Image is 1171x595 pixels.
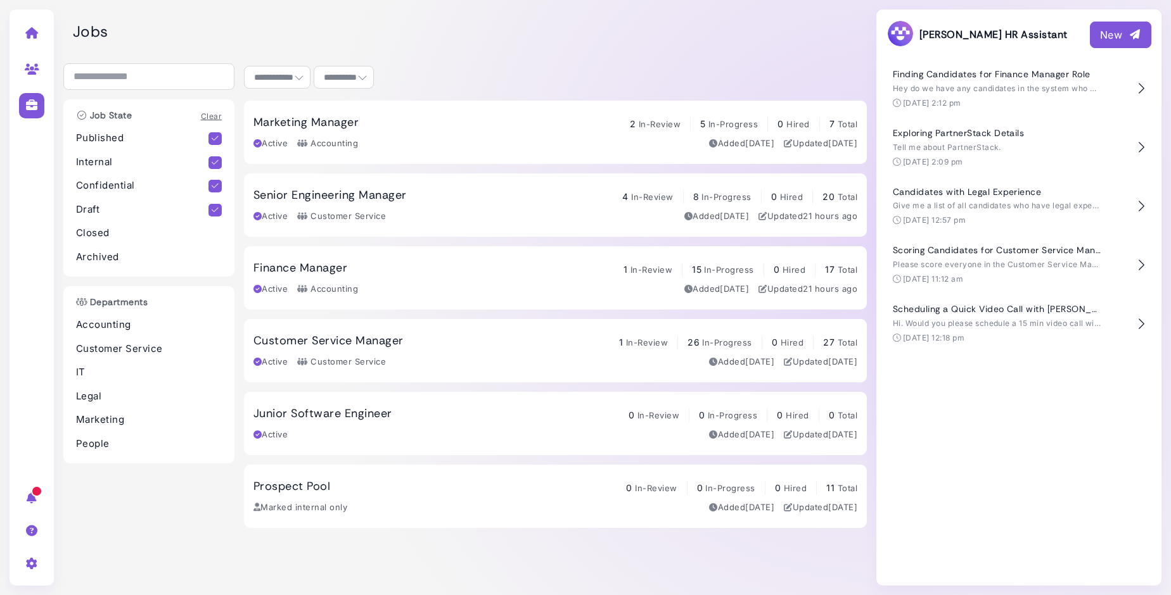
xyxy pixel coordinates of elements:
[886,177,1151,236] button: Candidates with Legal Experience Give me a list of all candidates who have legal experience. [DAT...
[701,192,751,202] span: In-Progress
[253,189,406,203] h3: Senior Engineering Manager
[76,203,208,217] p: Draft
[745,429,774,439] time: Sep 16, 2025
[777,118,783,129] span: 0
[886,59,1151,118] button: Finding Candidates for Finance Manager Role Hey do we have any candidates in the system who may b...
[697,482,703,493] span: 0
[692,264,701,275] span: 15
[886,20,1067,49] h3: [PERSON_NAME] HR Assistant
[893,260,1128,269] span: Please score everyone in the Customer Service Manager job
[903,215,966,225] time: [DATE] 12:57 pm
[838,192,857,202] span: Total
[76,155,208,170] p: Internal
[829,410,835,420] span: 0
[775,482,781,493] span: 0
[70,297,154,308] h3: Departments
[244,173,867,237] a: Senior Engineering Manager 4 In-Review 8 In-Progress 0 Hired 20 Total Active Customer Service Add...
[709,356,774,368] div: Added
[1100,27,1141,42] div: New
[777,410,783,420] span: 0
[70,110,138,121] h3: Job State
[1090,22,1151,48] button: New
[786,119,809,129] span: Hired
[838,119,857,129] span: Total
[76,365,222,380] p: IT
[253,429,288,441] div: Active
[745,356,774,366] time: Sep 16, 2025
[201,111,222,121] a: Clear
[76,389,222,404] p: Legal
[244,465,867,528] a: Prospect Pool 0 In-Review 0 In-Progress 0 Hired 11 Total Marked internal only Added[DATE] Updated...
[781,337,803,348] span: Hired
[699,410,705,420] span: 0
[825,264,835,275] span: 17
[688,337,700,348] span: 26
[893,142,1001,152] span: Tell me about PartnerStack.
[635,483,677,493] span: In-Review
[253,137,288,150] div: Active
[828,138,857,148] time: Sep 16, 2025
[893,245,1102,256] h4: Scoring Candidates for Customer Service Manager Role
[253,210,288,223] div: Active
[784,483,807,493] span: Hired
[76,413,222,427] p: Marketing
[784,137,857,150] div: Updated
[758,283,857,296] div: Updated
[700,118,705,129] span: 5
[784,429,857,441] div: Updated
[630,265,672,275] span: In-Review
[637,410,679,420] span: In-Review
[704,265,753,275] span: In-Progress
[297,356,386,368] div: Customer Service
[626,337,668,348] span: In-Review
[720,284,749,294] time: Sep 16, 2025
[838,265,857,275] span: Total
[886,235,1151,294] button: Scoring Candidates for Customer Service Manager Role Please score everyone in the Customer Servic...
[772,337,777,348] span: 0
[708,410,757,420] span: In-Progress
[76,226,222,241] p: Closed
[244,101,867,164] a: Marketing Manager 2 In-Review 5 In-Progress 0 Hired 7 Total Active Accounting Added[DATE] Updated...
[826,482,835,493] span: 11
[709,429,774,441] div: Added
[253,356,288,368] div: Active
[893,201,1119,210] span: Give me a list of all candidates who have legal experience.
[886,294,1151,353] button: Scheduling a Quick Video Call with [PERSON_NAME] Hi. Would you please schedule a 15 min video cal...
[253,283,288,296] div: Active
[297,283,358,296] div: Accounting
[684,210,750,223] div: Added
[253,116,359,130] h3: Marketing Manager
[73,23,867,41] h2: Jobs
[828,502,857,512] time: Sep 16, 2025
[76,250,222,265] p: Archived
[630,118,636,129] span: 2
[629,410,634,420] span: 0
[771,191,777,202] span: 0
[76,131,208,146] p: Published
[76,342,222,356] p: Customer Service
[803,211,857,221] time: Sep 18, 2025
[838,410,857,420] span: Total
[829,118,835,129] span: 7
[893,187,1102,197] h4: Candidates with Legal Experience
[684,283,750,296] div: Added
[639,119,681,129] span: In-Review
[783,265,805,275] span: Hired
[886,118,1151,177] button: Exploring PartnerStack Details Tell me about PartnerStack. [DATE] 2:09 pm
[784,501,857,514] div: Updated
[709,501,774,514] div: Added
[76,437,222,451] p: People
[758,210,857,223] div: Updated
[893,304,1102,315] h4: Scheduling a Quick Video Call with [PERSON_NAME]
[828,429,857,439] time: Sep 16, 2025
[253,407,392,421] h3: Junior Software Engineer
[893,69,1102,80] h4: Finding Candidates for Finance Manager Role
[76,178,208,193] p: Confidential
[253,480,330,494] h3: Prospect Pool
[822,191,835,202] span: 20
[709,137,774,150] div: Added
[624,264,627,275] span: 1
[297,210,386,223] div: Customer Service
[720,211,749,221] time: Sep 16, 2025
[297,137,358,150] div: Accounting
